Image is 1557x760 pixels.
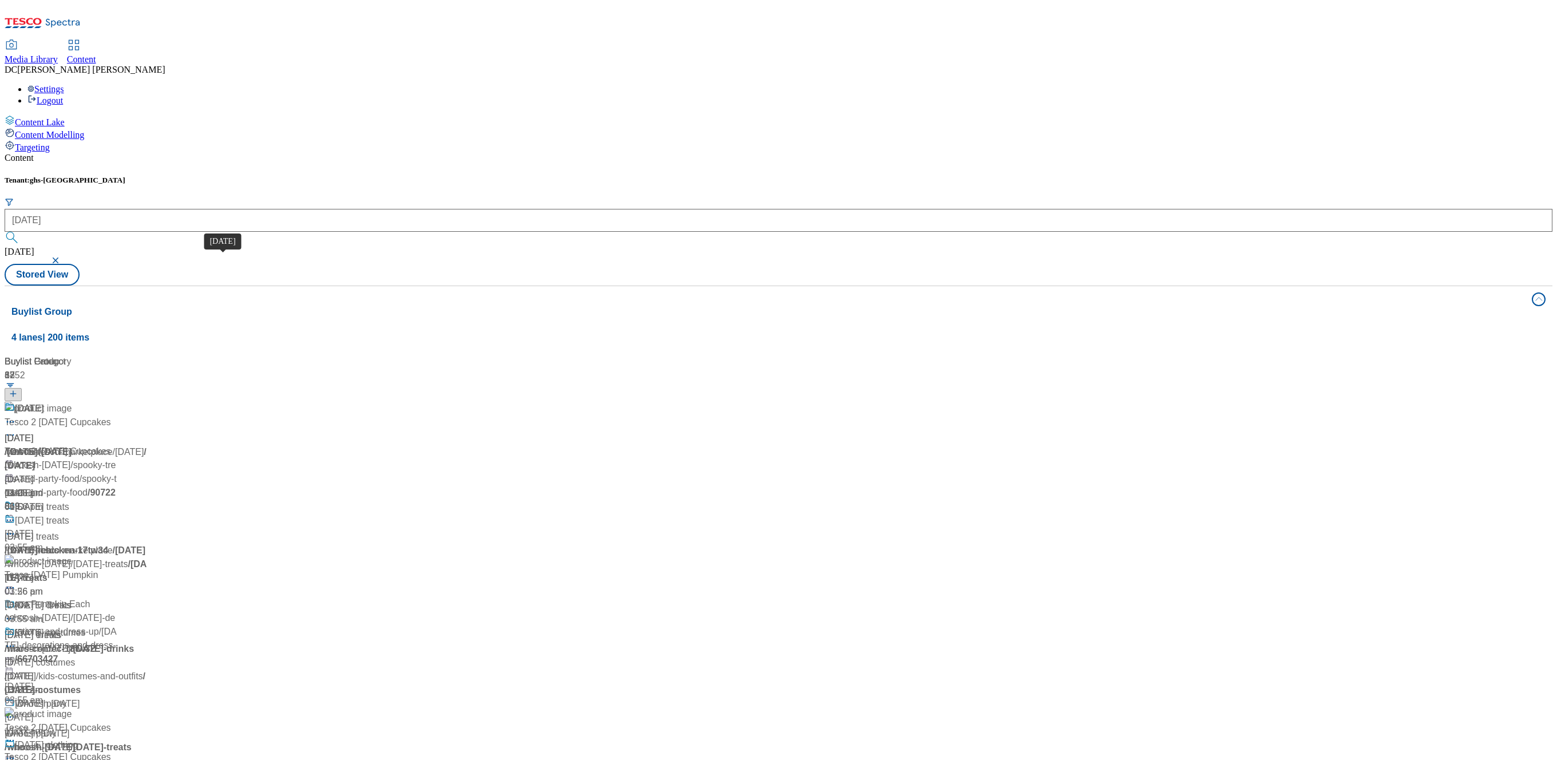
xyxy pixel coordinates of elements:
span: DC [5,65,17,74]
span: Targeting [15,142,50,152]
div: 01:56 pm [5,500,148,514]
span: 4 lanes | 200 items [11,332,89,342]
button: Buylist Group4 lanes| 200 items [5,286,1552,350]
input: Search [5,209,1552,232]
span: / [DATE] [113,447,144,457]
a: Settings [27,84,64,94]
a: Media Library [5,41,58,65]
span: / kids-costumes-and-outfits [36,671,143,681]
div: [DATE] treats [5,544,59,557]
span: / [DATE]-treats [70,559,128,569]
span: / [DATE] [5,447,147,470]
button: Stored View [5,264,80,286]
div: [DATE] clothing [15,738,78,752]
div: 82 [5,369,148,382]
span: / [DATE]-treats [5,559,147,583]
div: [DATE] [5,711,148,725]
h4: Buylist Group [11,305,1525,319]
div: 11:37 am [5,725,148,738]
div: [DATE] costumes [5,656,75,670]
div: [DATE] costumes [15,626,85,640]
a: Content Lake [5,115,1552,128]
svg: Search Filters [5,197,14,207]
div: [DATE] [5,486,148,500]
a: Logout [27,96,63,105]
span: [PERSON_NAME] [PERSON_NAME] [17,65,165,74]
span: / new-to-tesco-marketplace [5,447,113,457]
span: ghs-[GEOGRAPHIC_DATA] [30,176,125,184]
h5: Tenant: [5,176,1552,185]
span: / whoosh-[DATE] [5,559,70,569]
div: [DATE] [5,599,148,612]
span: Content Lake [15,117,65,127]
a: Content [67,41,96,65]
div: Buylist Category [5,355,148,369]
a: Content Modelling [5,128,1552,140]
a: Targeting [5,140,1552,153]
span: Content Modelling [15,130,84,140]
span: [DATE] [5,247,34,256]
span: Content [67,54,96,64]
span: Media Library [5,54,58,64]
span: / [DATE] [5,671,36,681]
div: [DATE] [15,402,44,415]
span: / [DATE]-costumes [5,671,145,695]
div: [DATE] treats [15,514,69,528]
div: [DATE] [5,432,33,445]
div: 03:55 am [5,612,148,626]
div: Content [5,153,1552,163]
